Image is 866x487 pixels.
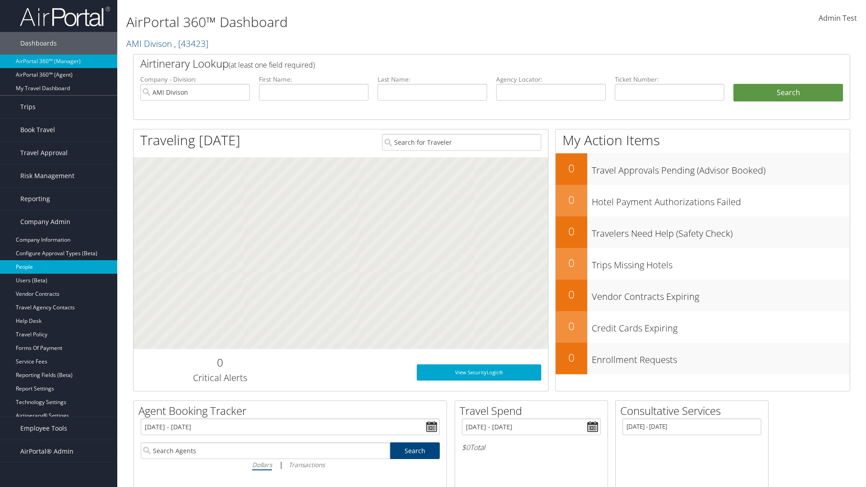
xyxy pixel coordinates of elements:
h2: Airtinerary Lookup [140,56,783,71]
h2: Consultative Services [620,403,768,418]
h2: 0 [556,192,587,207]
i: Dollars [252,460,272,469]
span: , [ 43423 ] [174,37,208,50]
span: Risk Management [20,165,74,187]
a: Search [390,442,440,459]
a: 0Vendor Contracts Expiring [556,280,850,311]
h3: Enrollment Requests [592,349,850,366]
span: Company Admin [20,211,70,233]
span: Dashboards [20,32,57,55]
a: 0Hotel Payment Authorizations Failed [556,185,850,216]
h1: AirPortal 360™ Dashboard [126,13,613,32]
label: Agency Locator: [496,75,606,84]
span: Admin Test [819,13,857,23]
span: AirPortal® Admin [20,440,74,463]
input: Search Agents [141,442,390,459]
label: Last Name: [378,75,487,84]
label: Company - Division: [140,75,250,84]
h2: 0 [556,255,587,271]
h3: Travelers Need Help (Safety Check) [592,223,850,240]
h3: Travel Approvals Pending (Advisor Booked) [592,160,850,177]
h2: 0 [140,355,299,370]
h3: Credit Cards Expiring [592,317,850,335]
span: Reporting [20,188,50,210]
h3: Trips Missing Hotels [592,254,850,271]
h3: Hotel Payment Authorizations Failed [592,191,850,208]
h2: 0 [556,161,587,176]
img: airportal-logo.png [20,6,110,27]
h1: My Action Items [556,131,850,150]
a: 0Trips Missing Hotels [556,248,850,280]
span: Trips [20,96,36,118]
h6: Total [462,442,601,452]
label: Ticket Number: [615,75,724,84]
h2: 0 [556,350,587,365]
h2: Agent Booking Tracker [138,403,447,418]
h1: Traveling [DATE] [140,131,240,150]
h2: Travel Spend [460,403,608,418]
a: View SecurityLogic® [417,364,541,381]
h2: 0 [556,287,587,302]
h2: 0 [556,224,587,239]
div: | [141,459,440,470]
button: Search [733,84,843,102]
a: 0Travelers Need Help (Safety Check) [556,216,850,248]
label: First Name: [259,75,369,84]
a: 0Enrollment Requests [556,343,850,374]
i: Transactions [289,460,325,469]
h2: 0 [556,318,587,334]
input: Search for Traveler [382,134,541,151]
span: Employee Tools [20,417,67,440]
span: $0 [462,442,470,452]
h3: Vendor Contracts Expiring [592,286,850,303]
h3: Critical Alerts [140,372,299,384]
span: (at least one field required) [229,60,315,70]
a: 0Credit Cards Expiring [556,311,850,343]
span: Book Travel [20,119,55,141]
a: AMI Divison [126,37,208,50]
a: 0Travel Approvals Pending (Advisor Booked) [556,153,850,185]
span: Travel Approval [20,142,68,164]
a: Admin Test [819,5,857,32]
